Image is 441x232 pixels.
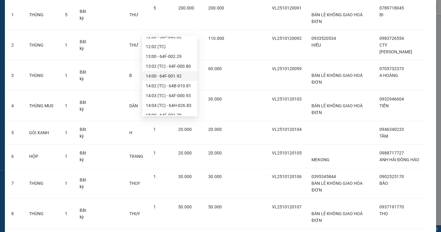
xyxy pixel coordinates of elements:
span: VL2510120103 [272,97,302,101]
span: BẢO [379,181,388,186]
span: 1 [65,154,67,159]
span: THỌ [379,211,388,216]
span: VL2510120092 [272,36,302,41]
td: THÙNG [24,199,60,229]
td: Bất kỳ [75,91,96,121]
span: 1 [65,43,67,48]
span: 1 [153,150,156,155]
div: 12:00 - 50F-043.02 [146,33,194,40]
div: BÁN LẺ KHÔNG GIAO HOÁ ĐƠN [5,20,36,49]
td: 8 [6,199,24,229]
span: BÁN LẺ KHÔNG GIAO HOÁ ĐƠN [311,12,363,24]
td: 5 [6,121,24,145]
span: MEKONG [311,157,330,162]
div: 15:00 - 64F-001.70 [146,112,194,119]
td: 2 [6,30,24,60]
span: B [129,73,132,78]
span: 200.000 [178,6,194,10]
span: VL2510120107 [272,204,302,209]
td: 4 [6,91,24,121]
div: TP. [PERSON_NAME] [40,5,89,20]
span: 0789718045 [379,6,404,10]
span: Nhận: [40,6,55,12]
div: 13:02 (TC) - 64F-000.80 [146,63,194,70]
span: 0395345844 [311,174,336,179]
span: 0983726554 [379,36,404,41]
span: 200.000 [208,6,224,10]
span: 30.000 [178,174,192,179]
div: 13:00 - 64F-002.29 [146,53,194,60]
span: VL2510120106 [272,174,302,179]
td: HỘP [24,145,60,168]
span: 1 [65,103,67,108]
td: Bất kỳ [75,121,96,145]
td: THÙNG MUS [24,91,60,121]
div: 14:02 (TC) - 64B-010.81 [146,82,194,89]
span: TIẾN [379,103,389,108]
span: BÁN LẺ KHÔNG GIAO HÓA ĐƠN [311,181,363,192]
span: Gửi: [5,6,15,12]
span: BÁN LẺ KHÔNG GIAO HOÁ ĐƠN [311,73,363,85]
td: Bất kỳ [75,60,96,91]
span: 30.000 [208,97,222,101]
span: 0946340233 [379,127,404,132]
div: Vĩnh Long [5,5,36,20]
td: GÓI XANH [24,121,60,145]
span: 20.000 [178,127,192,132]
div: 14:03 (TC) - 64F-000.93 [146,92,194,99]
span: 0705732373 [379,66,404,71]
span: 50.000 [178,204,192,209]
span: 60.000 [208,66,222,71]
span: 50.000 [208,204,222,209]
span: 20.000 [178,150,192,155]
span: 30.000 [208,174,222,179]
span: 110.000 [208,36,224,41]
span: TRANG [129,154,143,159]
span: VL2510120091 [272,6,302,10]
div: 14:04 (TC) - 64H-026.83 [146,102,194,109]
span: 1 [65,181,67,186]
span: THƯ [129,12,138,17]
span: 5 [153,6,156,10]
span: VL2510120105 [272,150,302,155]
span: THUY [129,211,140,216]
span: 0902525170 [379,174,404,179]
span: 1 [153,127,156,132]
span: 0932946604 [379,97,404,101]
td: 3 [6,60,24,91]
div: 12:02 (TC) [146,43,194,50]
span: BÁN LẺ KHÔNG GIAO HOÁ ĐƠN [311,211,363,223]
span: 0933520534 [311,36,336,41]
span: 20.000 [208,150,222,155]
span: 0937191770 [379,204,404,209]
span: 1 [65,211,67,216]
span: 1 [153,204,156,209]
td: Bất kỳ [75,168,96,199]
span: HIẾU [311,43,321,48]
td: 6 [6,145,24,168]
span: 0988717727 [379,150,404,155]
span: VL2510120104 [272,127,302,132]
td: THÙNG [24,168,60,199]
span: 20.000 [208,127,222,132]
span: 5 [65,12,67,17]
td: THÙNG [24,60,60,91]
td: Bất kỳ [75,145,96,168]
span: BI [379,12,383,17]
div: 14:00 - 64F-001.92 [146,73,194,79]
td: Bất kỳ [75,30,96,60]
td: 7 [6,168,24,199]
span: H [129,130,132,135]
span: BÁN LẺ KHÔNG GIAO HOÁ ĐƠN [311,103,363,115]
span: 1 [153,174,156,179]
div: 0932946604 [40,27,89,36]
td: THÙNG [24,30,60,60]
span: CTY [PERSON_NAME] [379,43,412,54]
span: VL2510120099 [272,66,302,71]
span: 1 [65,130,67,135]
span: A HOÀNG [379,73,398,78]
span: THUY [129,181,140,186]
span: DÂN [129,103,138,108]
td: Bất kỳ [75,199,96,229]
span: THƯ [129,43,138,48]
